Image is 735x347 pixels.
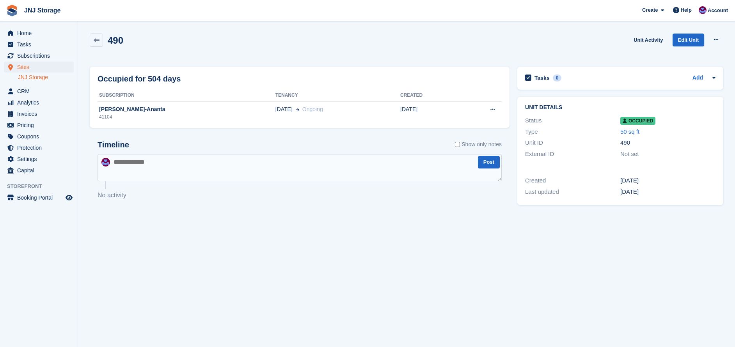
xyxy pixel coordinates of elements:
[7,182,78,190] span: Storefront
[64,193,74,202] a: Preview store
[400,101,459,125] td: [DATE]
[98,89,275,102] th: Subscription
[17,154,64,165] span: Settings
[620,150,715,159] div: Not set
[525,138,620,147] div: Unit ID
[525,104,715,111] h2: Unit details
[681,6,692,14] span: Help
[4,28,74,39] a: menu
[17,97,64,108] span: Analytics
[98,140,129,149] h2: Timeline
[17,28,64,39] span: Home
[98,73,181,85] h2: Occupied for 504 days
[275,105,293,113] span: [DATE]
[525,188,620,197] div: Last updated
[17,120,64,131] span: Pricing
[18,74,74,81] a: JNJ Storage
[630,34,666,46] a: Unit Activity
[21,4,64,17] a: JNJ Storage
[525,176,620,185] div: Created
[17,62,64,73] span: Sites
[4,154,74,165] a: menu
[4,165,74,176] a: menu
[525,127,620,136] div: Type
[673,34,704,46] a: Edit Unit
[17,165,64,176] span: Capital
[534,74,550,81] h2: Tasks
[620,138,715,147] div: 490
[17,142,64,153] span: Protection
[620,176,715,185] div: [DATE]
[4,86,74,97] a: menu
[101,158,110,166] img: Jonathan Scrase
[108,35,123,46] h2: 490
[620,188,715,197] div: [DATE]
[4,39,74,50] a: menu
[525,150,620,159] div: External ID
[98,105,275,113] div: [PERSON_NAME]-Ananta
[4,50,74,61] a: menu
[400,89,459,102] th: Created
[553,74,562,81] div: 0
[4,142,74,153] a: menu
[4,108,74,119] a: menu
[708,7,728,14] span: Account
[455,140,460,149] input: Show only notes
[455,140,502,149] label: Show only notes
[478,156,500,169] button: Post
[17,192,64,203] span: Booking Portal
[620,128,639,135] a: 50 sq ft
[275,89,400,102] th: Tenancy
[4,131,74,142] a: menu
[17,108,64,119] span: Invoices
[98,113,275,120] div: 41104
[302,106,323,112] span: Ongoing
[6,5,18,16] img: stora-icon-8386f47178a22dfd0bd8f6a31ec36ba5ce8667c1dd55bd0f319d3a0aa187defe.svg
[98,191,502,200] p: No activity
[17,50,64,61] span: Subscriptions
[699,6,707,14] img: Jonathan Scrase
[4,62,74,73] a: menu
[17,39,64,50] span: Tasks
[642,6,658,14] span: Create
[4,97,74,108] a: menu
[17,86,64,97] span: CRM
[4,120,74,131] a: menu
[620,117,655,125] span: Occupied
[692,74,703,83] a: Add
[525,116,620,125] div: Status
[17,131,64,142] span: Coupons
[4,192,74,203] a: menu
